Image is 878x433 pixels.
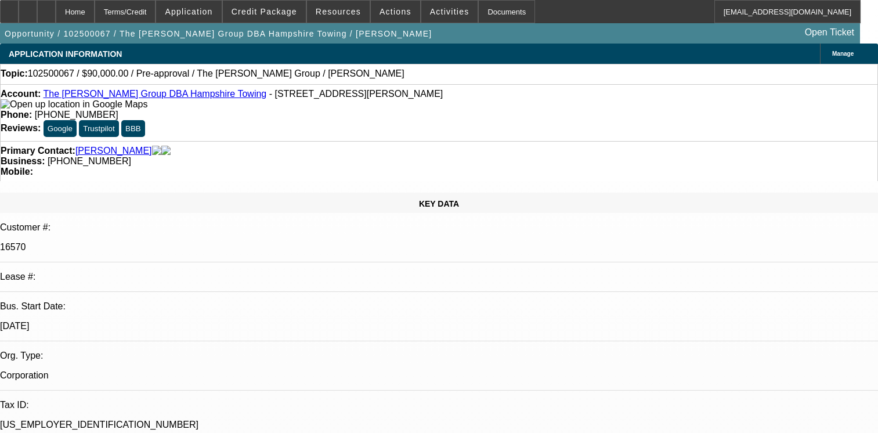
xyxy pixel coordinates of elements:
[48,156,131,166] span: [PHONE_NUMBER]
[269,89,443,99] span: - [STREET_ADDRESS][PERSON_NAME]
[1,123,41,133] strong: Reviews:
[1,156,45,166] strong: Business:
[232,7,297,16] span: Credit Package
[421,1,478,23] button: Activities
[5,29,432,38] span: Opportunity / 102500067 / The [PERSON_NAME] Group DBA Hampshire Towing / [PERSON_NAME]
[1,146,75,156] strong: Primary Contact:
[1,68,28,79] strong: Topic:
[121,120,145,137] button: BBB
[79,120,118,137] button: Trustpilot
[430,7,469,16] span: Activities
[316,7,361,16] span: Resources
[152,146,161,156] img: facebook-icon.png
[223,1,306,23] button: Credit Package
[161,146,171,156] img: linkedin-icon.png
[156,1,221,23] button: Application
[371,1,420,23] button: Actions
[1,110,32,120] strong: Phone:
[380,7,411,16] span: Actions
[419,199,459,208] span: KEY DATA
[1,89,41,99] strong: Account:
[307,1,370,23] button: Resources
[9,49,122,59] span: APPLICATION INFORMATION
[28,68,404,79] span: 102500067 / $90,000.00 / Pre-approval / The [PERSON_NAME] Group / [PERSON_NAME]
[44,120,77,137] button: Google
[165,7,212,16] span: Application
[1,99,147,109] a: View Google Maps
[35,110,118,120] span: [PHONE_NUMBER]
[43,89,266,99] a: The [PERSON_NAME] Group DBA Hampshire Towing
[832,50,854,57] span: Manage
[800,23,859,42] a: Open Ticket
[1,167,33,176] strong: Mobile:
[1,99,147,110] img: Open up location in Google Maps
[75,146,152,156] a: [PERSON_NAME]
